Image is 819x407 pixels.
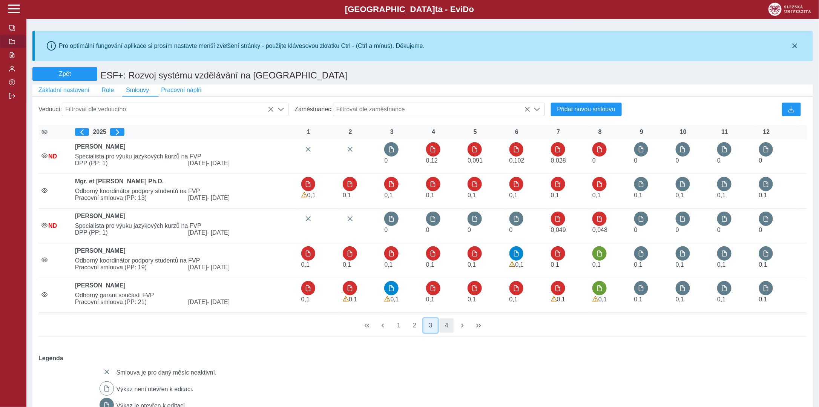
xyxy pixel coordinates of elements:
[426,129,441,135] div: 4
[72,292,298,299] span: Odborný garant součásti FVP
[551,157,566,164] span: Úvazek : 0,224 h / den. 1,12 h / týden.
[120,84,155,96] button: Smlouvy
[72,264,185,271] span: Pracovní smlouva (PP: 19)
[41,129,48,135] i: Zobrazit aktivní / neaktivní smlouvy
[509,157,525,164] span: Úvazek : 0,816 h / den. 4,08 h / týden.
[41,153,48,159] i: Smlouva je aktivní
[468,227,471,233] span: Úvazek :
[38,87,89,94] span: Základní nastavení
[759,157,762,164] span: Úvazek :
[35,352,804,365] b: Legenda
[301,296,310,303] span: Úvazek : 0,8 h / den. 4 h / týden.
[75,128,295,136] div: 2025
[551,192,559,198] span: Úvazek : 0,8 h / den. 4 h / týden.
[440,318,454,333] button: 4
[717,227,721,233] span: Úvazek :
[435,5,438,14] span: t
[32,67,97,81] button: Zpět
[72,257,298,264] span: Odborný koordinátor podpory studentů na FVP
[634,227,638,233] span: Úvazek :
[384,261,393,268] span: Úvazek : 0,8 h / den. 4 h / týden.
[557,296,565,303] span: Úvazek : 0,8 h / den. 4 h / týden.
[48,223,57,229] span: Nepravidelná dohoda
[75,247,126,254] b: [PERSON_NAME]
[301,192,307,198] span: Výkaz obsahuje upozornění.
[38,106,62,113] span: Vedoucí:
[72,188,298,195] span: Odborný koordinátor podpory studentů na FVP
[551,296,557,302] span: Výkaz obsahuje upozornění.
[161,87,201,94] span: Pracovní náplň
[117,369,217,376] span: Smlouva je pro daný měsíc neaktivní.
[32,84,95,96] button: Základní nastavení
[384,296,390,302] span: Výkaz obsahuje upozornění.
[551,103,622,116] button: Přidat novou smlouvu
[759,261,767,268] span: Úvazek : 0,8 h / den. 4 h / týden.
[48,153,57,160] span: Nepravidelná dohoda
[23,5,796,14] b: [GEOGRAPHIC_DATA] a - Evi
[509,296,518,303] span: Úvazek : 0,8 h / den. 4 h / týden.
[426,157,438,164] span: Úvazek : 0,96 h / den. 4,8 h / týden.
[592,192,601,198] span: Úvazek : 0,8 h / den. 4 h / týden.
[634,157,638,164] span: Úvazek :
[634,192,643,198] span: Úvazek : 0,8 h / den. 4 h / týden.
[59,43,425,49] div: Pro optimální fungování aplikace si prosím nastavte menší zvětšení stránky - použijte klávesovou ...
[676,129,691,135] div: 10
[676,192,684,198] span: Úvazek : 0,8 h / den. 4 h / týden.
[301,261,310,268] span: Úvazek : 0,8 h / den. 4 h / týden.
[126,87,149,94] span: Smlouvy
[392,318,406,333] button: 1
[75,178,164,184] b: Mgr. et [PERSON_NAME] Ph.D.
[41,292,48,298] i: Smlouva je aktivní
[72,195,185,201] span: Pracovní smlouva (PP: 13)
[185,160,298,167] span: [DATE]
[75,143,126,150] b: [PERSON_NAME]
[408,318,422,333] button: 2
[468,296,476,303] span: Úvazek : 0,8 h / den. 4 h / týden.
[384,227,388,233] span: Úvazek :
[551,227,566,233] span: Úvazek : 0,392 h / den. 1,96 h / týden.
[390,296,399,303] span: Úvazek : 0,8 h / den. 4 h / týden.
[41,222,48,228] i: Smlouva je aktivní
[634,296,643,303] span: Úvazek : 0,8 h / den. 4 h / týden.
[759,192,767,198] span: Úvazek : 0,8 h / den. 4 h / týden.
[759,129,774,135] div: 12
[207,229,230,236] span: - [DATE]
[384,157,388,164] span: Úvazek :
[717,296,725,303] span: Úvazek : 0,8 h / den. 4 h / týden.
[468,157,483,164] span: Úvazek : 0,728 h / den. 3,64 h / týden.
[185,264,298,271] span: [DATE]
[41,257,48,263] i: Smlouva je aktivní
[207,299,230,305] span: - [DATE]
[343,192,351,198] span: Úvazek : 0,8 h / den. 4 h / týden.
[75,213,126,219] b: [PERSON_NAME]
[768,3,811,16] img: logo_web_su.png
[185,299,298,306] span: [DATE]
[509,192,518,198] span: Úvazek : 0,8 h / den. 4 h / týden.
[717,261,725,268] span: Úvazek : 0,8 h / den. 4 h / týden.
[598,296,607,303] span: Úvazek : 0,8 h / den. 4 h / týden.
[634,261,643,268] span: Úvazek : 0,8 h / den. 4 h / týden.
[426,227,429,233] span: Úvazek :
[592,129,607,135] div: 8
[36,71,94,77] span: Zpět
[97,67,618,84] h1: ESF+: Rozvoj systému vzdělávání na [GEOGRAPHIC_DATA]
[468,192,476,198] span: Úvazek : 0,8 h / den. 4 h / týden.
[41,187,48,194] i: Smlouva je aktivní
[62,103,274,116] span: Filtrovat dle vedoucího
[676,296,684,303] span: Úvazek : 0,8 h / den. 4 h / týden.
[384,129,399,135] div: 3
[717,129,732,135] div: 11
[557,106,615,113] span: Přidat novou smlouvu
[551,261,559,268] span: Úvazek : 0,8 h / den. 4 h / týden.
[676,261,684,268] span: Úvazek : 0,8 h / den. 4 h / týden.
[676,157,679,164] span: Úvazek :
[117,386,194,392] span: Výkaz není otevřen k editaci.
[349,296,357,303] span: Úvazek : 0,8 h / den. 4 h / týden.
[185,195,298,201] span: [DATE]
[75,282,126,289] b: [PERSON_NAME]
[301,129,316,135] div: 1
[72,223,298,229] span: Specialista pro výuku jazykových kurzů na FVP
[463,5,469,14] span: D
[384,192,393,198] span: Úvazek : 0,8 h / den. 4 h / týden.
[72,229,185,236] span: DPP (PP: 1)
